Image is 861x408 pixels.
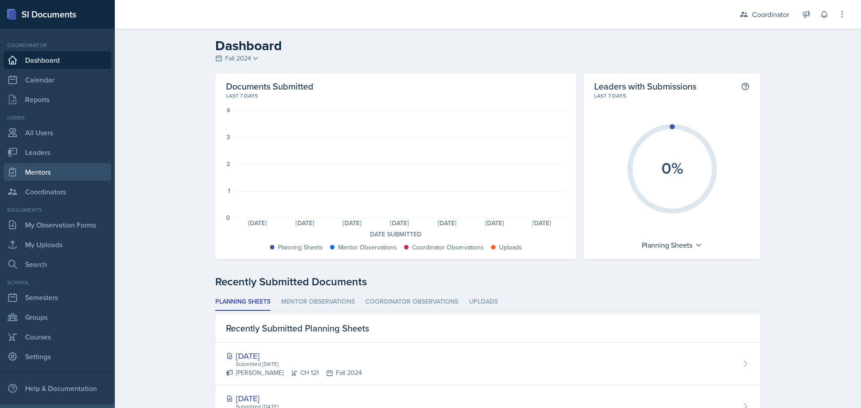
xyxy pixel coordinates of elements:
div: [DATE] [376,220,423,226]
a: Groups [4,308,111,326]
div: [PERSON_NAME] CH 121 Fall 2024 [226,368,362,378]
a: Dashboard [4,51,111,69]
div: [DATE] [281,220,329,226]
li: Coordinator Observations [365,293,458,311]
div: Date Submitted [226,230,565,239]
text: 0% [661,156,683,180]
span: Fall 2024 [225,54,251,63]
h2: Leaders with Submissions [594,81,696,92]
a: Semesters [4,288,111,306]
div: [DATE] [518,220,566,226]
div: Planning Sheets [278,243,323,252]
div: Recently Submitted Documents [215,274,761,290]
div: [DATE] [471,220,518,226]
a: All Users [4,124,111,142]
div: Coordinator [4,41,111,49]
div: Documents [4,206,111,214]
a: My Observation Forms [4,216,111,234]
li: Planning Sheets [215,293,270,311]
div: Last 7 days [594,92,750,100]
div: Help & Documentation [4,379,111,397]
a: Coordinators [4,183,111,201]
div: School [4,279,111,287]
div: [DATE] [226,392,362,404]
li: Uploads [469,293,498,311]
div: Last 7 days [226,92,565,100]
div: [DATE] [234,220,281,226]
div: Mentor Observations [338,243,397,252]
div: 4 [226,107,230,113]
div: [DATE] [329,220,376,226]
a: Search [4,255,111,273]
a: Calendar [4,71,111,89]
a: Mentors [4,163,111,181]
h2: Documents Submitted [226,81,565,92]
div: Uploads [499,243,522,252]
div: Coordinator Observations [412,243,484,252]
a: [DATE] Submitted [DATE] [PERSON_NAME]CH 121Fall 2024 [215,343,761,385]
div: 0 [226,215,230,221]
div: [DATE] [423,220,471,226]
li: Mentor Observations [281,293,355,311]
a: Courses [4,328,111,346]
div: 1 [228,188,230,194]
div: 2 [226,161,230,167]
div: [DATE] [226,350,362,362]
div: 3 [226,134,230,140]
h2: Dashboard [215,38,761,54]
div: Recently Submitted Planning Sheets [215,314,761,343]
a: Reports [4,90,111,108]
div: Users [4,114,111,122]
a: Leaders [4,143,111,161]
a: My Uploads [4,236,111,253]
div: Submitted [DATE] [235,360,362,368]
a: Settings [4,348,111,365]
div: Coordinator [752,9,789,20]
div: Planning Sheets [637,238,707,252]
